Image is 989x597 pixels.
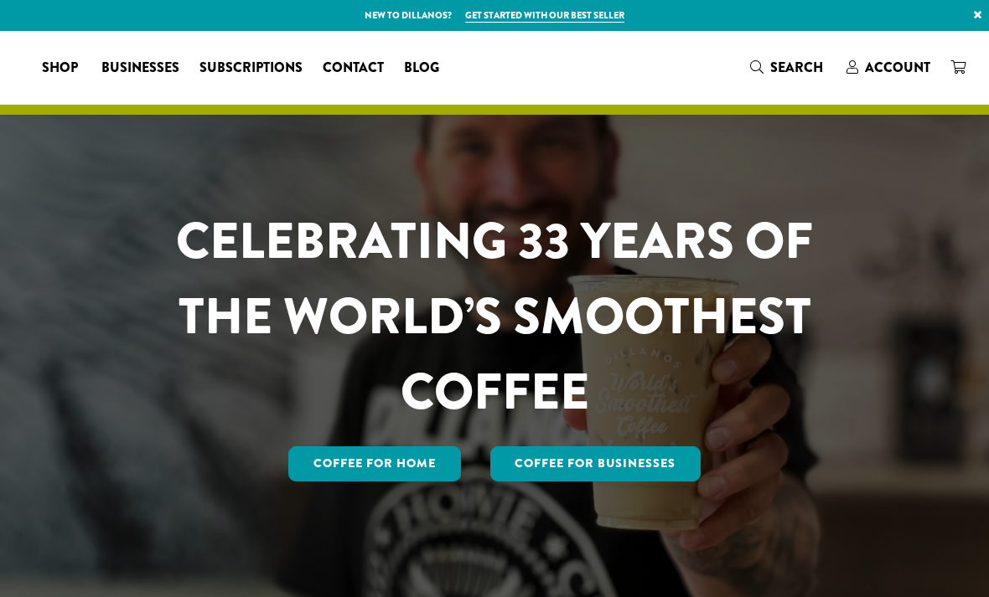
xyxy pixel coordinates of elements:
[199,58,303,79] span: Subscriptions
[42,58,78,79] span: Shop
[404,58,439,79] span: Blog
[101,58,179,79] span: Businesses
[465,8,624,23] a: Get started with our best seller
[133,203,857,430] h1: CELEBRATING 33 YEARS OF THE WORLD’S SMOOTHEST COFFEE
[323,58,384,79] span: Contact
[865,58,930,77] span: Account
[288,446,461,481] a: Coffee for Home
[32,54,91,81] a: Shop
[770,58,823,77] span: Search
[740,54,836,81] a: Search
[490,446,702,481] a: Coffee For Businesses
